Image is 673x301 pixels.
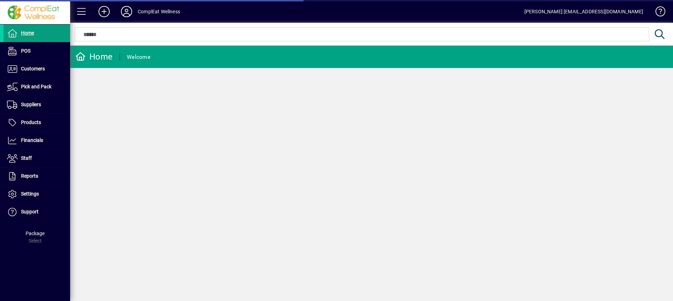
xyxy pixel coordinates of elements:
[21,191,39,197] span: Settings
[21,209,39,214] span: Support
[75,51,113,62] div: Home
[4,185,70,203] a: Settings
[4,42,70,60] a: POS
[21,66,45,71] span: Customers
[4,167,70,185] a: Reports
[93,5,115,18] button: Add
[26,231,45,236] span: Package
[127,52,150,63] div: Welcome
[650,1,664,24] a: Knowledge Base
[21,84,52,89] span: Pick and Pack
[4,96,70,114] a: Suppliers
[21,48,30,54] span: POS
[115,5,138,18] button: Profile
[21,119,41,125] span: Products
[21,173,38,179] span: Reports
[4,203,70,221] a: Support
[4,78,70,96] a: Pick and Pack
[138,6,180,17] div: ComplEat Wellness
[21,137,43,143] span: Financials
[4,60,70,78] a: Customers
[524,6,643,17] div: [PERSON_NAME] [EMAIL_ADDRESS][DOMAIN_NAME]
[4,132,70,149] a: Financials
[21,155,32,161] span: Staff
[21,102,41,107] span: Suppliers
[21,30,34,36] span: Home
[4,114,70,131] a: Products
[4,150,70,167] a: Staff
